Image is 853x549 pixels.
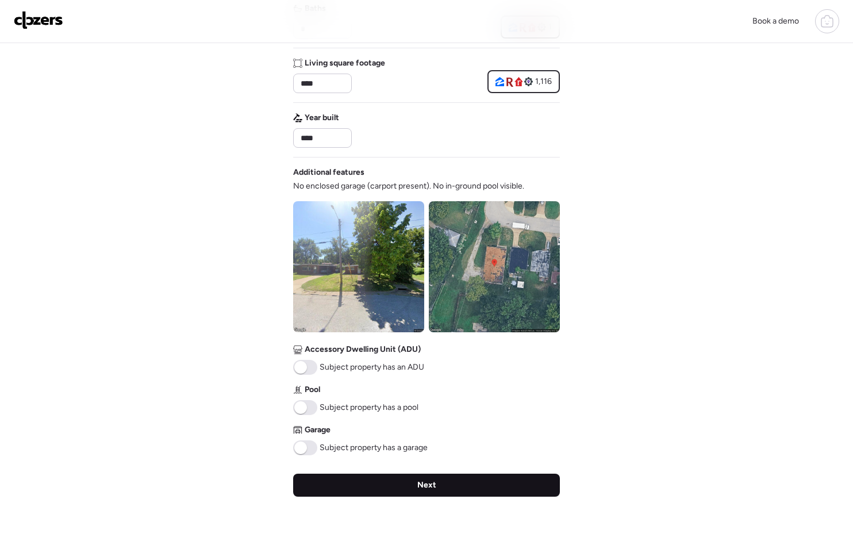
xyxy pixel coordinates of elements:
span: Subject property has a pool [320,402,418,413]
span: Pool [305,384,320,396]
span: No enclosed garage (carport present). No in-ground pool visible. [293,181,524,192]
span: Year built [305,112,339,124]
span: Book a demo [752,16,799,26]
span: Next [417,479,436,491]
span: Subject property has an ADU [320,362,424,373]
span: Garage [305,424,331,436]
span: 1,116 [535,76,552,87]
span: Subject property has a garage [320,442,428,454]
img: Logo [14,11,63,29]
span: Living square footage [305,57,385,69]
span: Additional features [293,167,364,178]
span: Accessory Dwelling Unit (ADU) [305,344,421,355]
